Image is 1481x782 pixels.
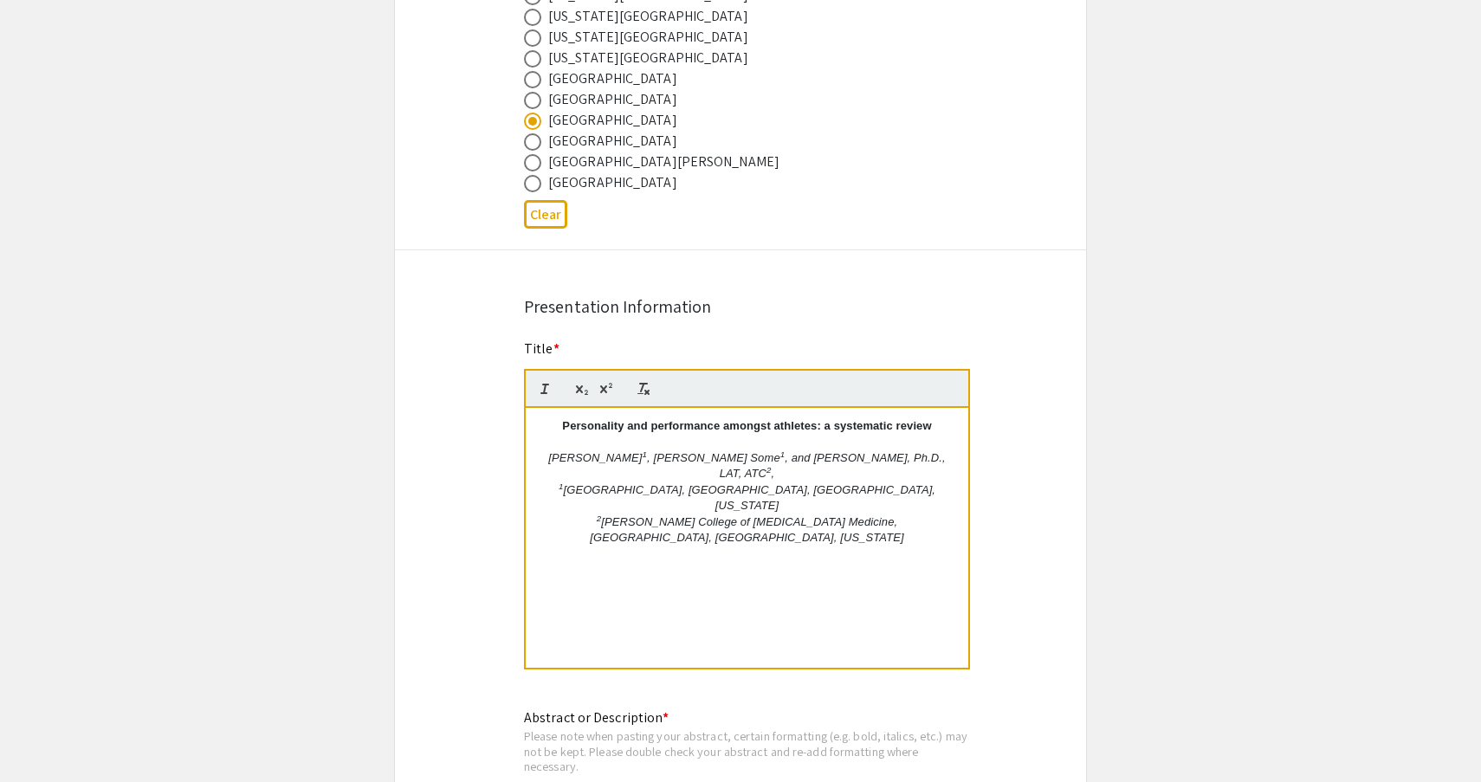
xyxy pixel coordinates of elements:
[524,339,559,358] mat-label: Title
[563,483,938,512] em: [GEOGRAPHIC_DATA], [GEOGRAPHIC_DATA], [GEOGRAPHIC_DATA], [US_STATE]
[13,704,74,769] iframe: Chat
[772,467,775,480] em: ,
[766,465,772,475] em: 2
[548,89,677,110] div: [GEOGRAPHIC_DATA]
[597,514,602,523] em: 2
[524,200,567,229] button: Clear
[559,481,564,491] em: 1
[647,451,780,464] em: , [PERSON_NAME] Some
[548,6,748,27] div: [US_STATE][GEOGRAPHIC_DATA]
[524,294,957,320] div: Presentation Information
[548,152,779,172] div: [GEOGRAPHIC_DATA][PERSON_NAME]
[590,515,903,544] em: [PERSON_NAME] College of [MEDICAL_DATA] Medicine, [GEOGRAPHIC_DATA], [GEOGRAPHIC_DATA], [US_STATE]
[524,728,970,774] div: Please note when pasting your abstract, certain formatting (e.g. bold, italics, etc.) may not be ...
[548,27,748,48] div: [US_STATE][GEOGRAPHIC_DATA]
[780,449,786,459] em: 1
[562,419,931,432] strong: Personality and performance amongst athletes: a systematic review
[524,708,669,727] mat-label: Abstract or Description
[548,110,677,131] div: [GEOGRAPHIC_DATA]
[642,449,647,459] em: 1
[548,131,677,152] div: [GEOGRAPHIC_DATA]
[548,68,677,89] div: [GEOGRAPHIC_DATA]
[548,172,677,193] div: [GEOGRAPHIC_DATA]
[548,451,642,464] em: [PERSON_NAME]
[720,451,949,480] em: , and [PERSON_NAME], Ph.D., LAT, ATC
[548,48,748,68] div: [US_STATE][GEOGRAPHIC_DATA]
